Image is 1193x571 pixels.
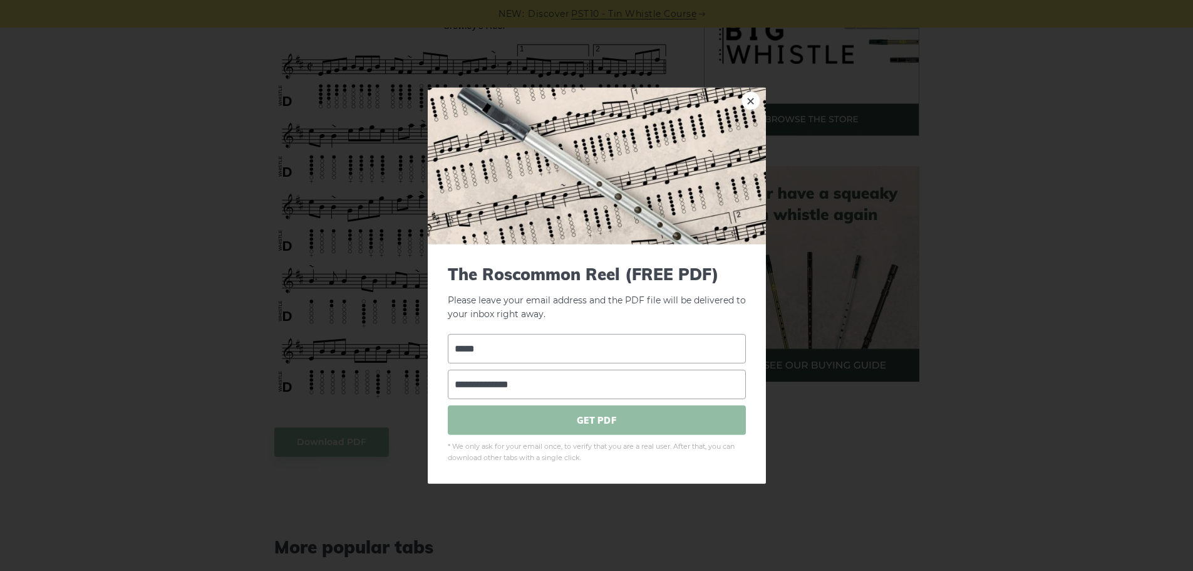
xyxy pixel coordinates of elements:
p: Please leave your email address and the PDF file will be delivered to your inbox right away. [448,264,746,322]
img: Tin Whistle Tab Preview [428,87,766,244]
span: GET PDF [448,406,746,435]
a: × [741,91,760,110]
span: * We only ask for your email once, to verify that you are a real user. After that, you can downlo... [448,441,746,464]
span: The Roscommon Reel (FREE PDF) [448,264,746,283]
